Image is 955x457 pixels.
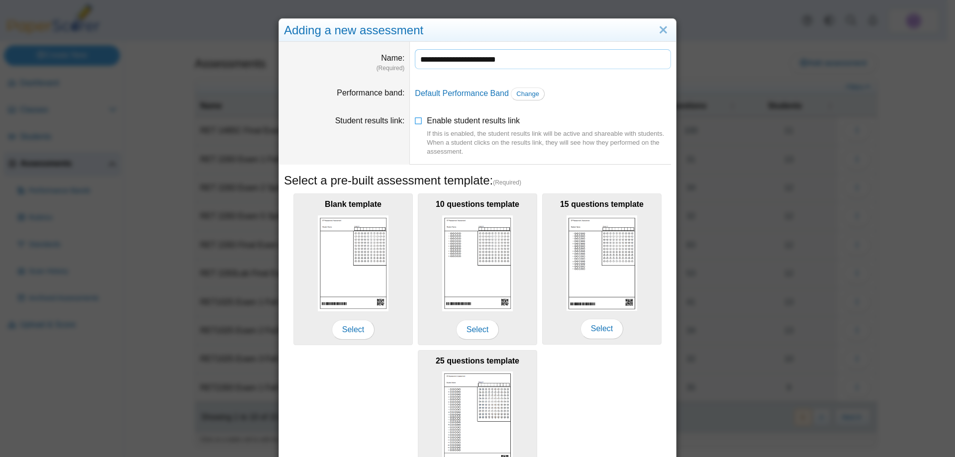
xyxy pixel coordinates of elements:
[656,22,671,39] a: Close
[325,200,382,208] b: Blank template
[427,116,671,157] span: Enable student results link
[511,88,545,100] a: Change
[456,320,499,340] span: Select
[284,172,671,189] h5: Select a pre-built assessment template:
[335,116,405,125] label: Student results link
[427,129,671,157] div: If this is enabled, the student results link will be active and shareable with students. When a s...
[337,89,404,97] label: Performance band
[284,64,404,73] dfn: (Required)
[493,179,521,187] span: (Required)
[415,89,509,97] a: Default Performance Band
[381,54,404,62] label: Name
[436,357,519,365] b: 25 questions template
[442,215,513,311] img: scan_sheet_10_questions.png
[580,319,623,339] span: Select
[516,90,539,97] span: Change
[567,215,637,311] img: scan_sheet_15_questions.png
[560,200,644,208] b: 15 questions template
[318,215,388,311] img: scan_sheet_blank.png
[436,200,519,208] b: 10 questions template
[332,320,375,340] span: Select
[279,19,676,42] div: Adding a new assessment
